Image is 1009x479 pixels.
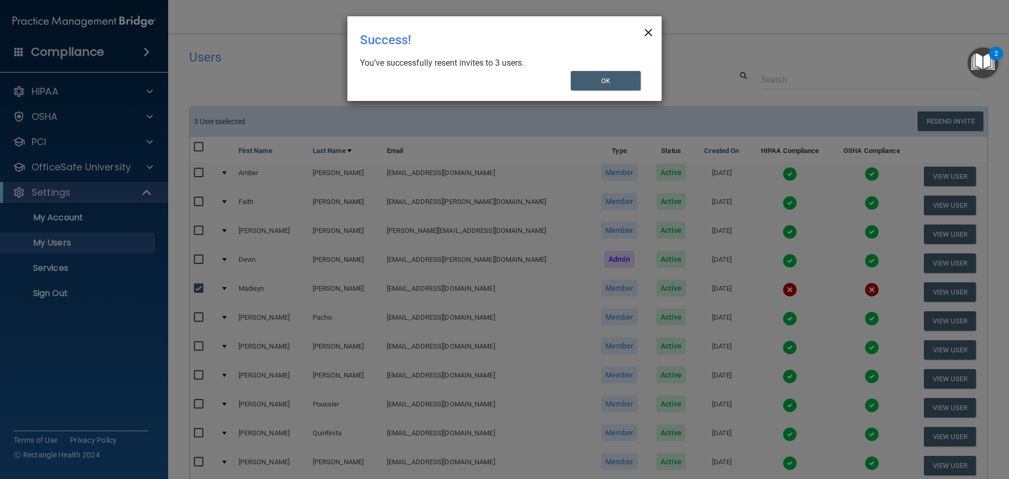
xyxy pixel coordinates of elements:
[360,25,606,55] div: Success!
[644,21,653,42] span: ×
[571,71,641,90] button: OK
[994,54,998,67] div: 2
[360,57,641,69] div: You’ve successfully resent invites to 3 users.
[967,47,998,78] button: Open Resource Center, 2 new notifications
